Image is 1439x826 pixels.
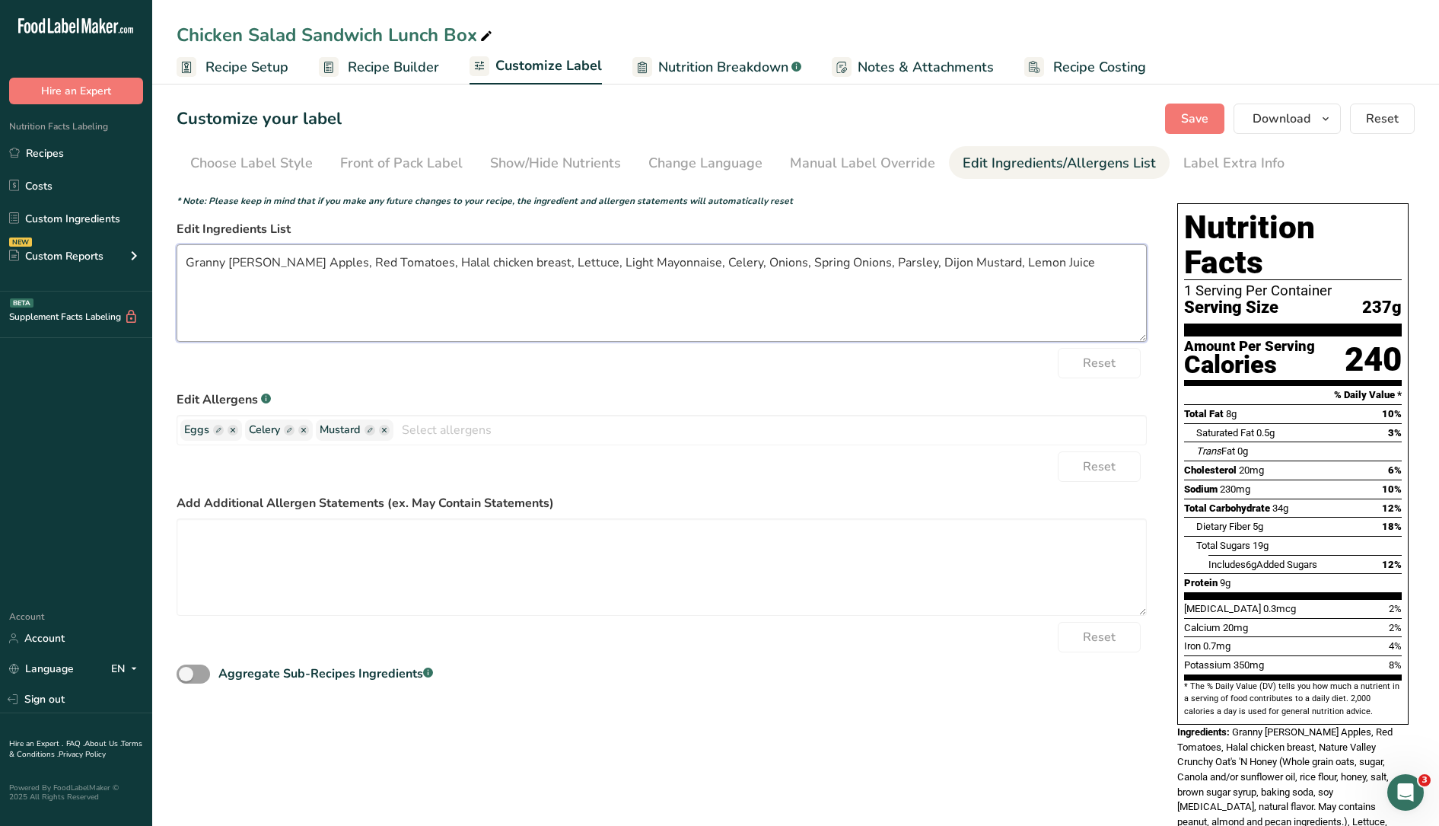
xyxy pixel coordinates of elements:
[1184,298,1278,317] span: Serving Size
[648,153,762,174] div: Change Language
[1196,427,1254,439] span: Saturated Fat
[218,665,433,683] div: Aggregate Sub-Recipes Ingredients
[858,57,994,78] span: Notes & Attachments
[1253,540,1269,551] span: 19g
[1418,774,1431,786] span: 3
[470,49,602,85] a: Customize Label
[1184,386,1402,404] section: % Daily Value *
[632,50,801,85] a: Nutrition Breakdown
[9,238,32,247] div: NEW
[1184,464,1237,476] span: Cholesterol
[1220,483,1250,495] span: 230mg
[320,422,361,439] span: Mustard
[1389,622,1402,633] span: 2%
[1256,427,1275,439] span: 0.5g
[1058,622,1141,652] button: Reset
[1253,521,1263,532] span: 5g
[1184,577,1218,588] span: Protein
[177,50,288,85] a: Recipe Setup
[1196,521,1250,532] span: Dietary Fiber
[66,738,84,749] a: FAQ .
[490,153,621,174] div: Show/Hide Nutrients
[1203,640,1230,652] span: 0.7mg
[1196,445,1235,457] span: Fat
[319,50,439,85] a: Recipe Builder
[177,195,793,207] i: * Note: Please keep in mind that if you make any future changes to your recipe, the ingredient an...
[59,749,106,760] a: Privacy Policy
[9,655,74,682] a: Language
[249,422,280,439] span: Celery
[1234,104,1341,134] button: Download
[1382,483,1402,495] span: 10%
[1184,659,1231,671] span: Potassium
[1058,348,1141,378] button: Reset
[1184,681,1402,718] section: * The % Daily Value (DV) tells you how much a nutrient in a serving of food contributes to a dail...
[1184,603,1261,614] span: [MEDICAL_DATA]
[205,57,288,78] span: Recipe Setup
[1177,726,1230,738] span: Ingredients:
[1083,354,1116,372] span: Reset
[177,220,1147,238] label: Edit Ingredients List
[1024,50,1146,85] a: Recipe Costing
[1165,104,1224,134] button: Save
[1184,340,1315,354] div: Amount Per Serving
[1237,445,1248,457] span: 0g
[9,738,63,749] a: Hire an Expert .
[1208,559,1317,570] span: Includes Added Sugars
[84,738,121,749] a: About Us .
[1083,458,1116,476] span: Reset
[9,783,143,802] div: Powered By FoodLabelMaker © 2025 All Rights Reserved
[495,56,602,76] span: Customize Label
[1184,502,1270,514] span: Total Carbohydrate
[1362,298,1402,317] span: 237g
[177,107,342,132] h1: Customize your label
[1184,483,1218,495] span: Sodium
[184,422,209,439] span: Eggs
[177,391,1147,409] label: Edit Allergens
[1220,577,1230,588] span: 9g
[1272,502,1288,514] span: 34g
[1083,628,1116,646] span: Reset
[1253,110,1310,128] span: Download
[1389,659,1402,671] span: 8%
[10,298,33,308] div: BETA
[1388,464,1402,476] span: 6%
[1366,110,1399,128] span: Reset
[1345,340,1402,380] div: 240
[1350,104,1415,134] button: Reset
[1234,659,1264,671] span: 350mg
[1387,774,1424,811] iframe: Intercom live chat
[348,57,439,78] span: Recipe Builder
[1184,408,1224,419] span: Total Fat
[1389,640,1402,652] span: 4%
[1183,153,1285,174] div: Label Extra Info
[832,50,994,85] a: Notes & Attachments
[1184,210,1402,280] h1: Nutrition Facts
[1196,445,1221,457] i: Trans
[9,248,103,264] div: Custom Reports
[1382,502,1402,514] span: 12%
[1382,521,1402,532] span: 18%
[790,153,935,174] div: Manual Label Override
[1388,427,1402,439] span: 3%
[1246,559,1256,570] span: 6g
[1184,354,1315,376] div: Calories
[1058,451,1141,482] button: Reset
[190,153,313,174] div: Choose Label Style
[1239,464,1264,476] span: 20mg
[1184,283,1402,298] div: 1 Serving Per Container
[1223,622,1248,633] span: 20mg
[9,78,143,104] button: Hire an Expert
[1053,57,1146,78] span: Recipe Costing
[1184,622,1221,633] span: Calcium
[1196,540,1250,551] span: Total Sugars
[111,660,143,678] div: EN
[1184,640,1201,652] span: Iron
[658,57,788,78] span: Nutrition Breakdown
[1181,110,1208,128] span: Save
[177,21,495,49] div: Chicken Salad Sandwich Lunch Box
[393,418,1146,442] input: Select allergens
[1382,559,1402,570] span: 12%
[1389,603,1402,614] span: 2%
[177,494,1147,512] label: Add Additional Allergen Statements (ex. May Contain Statements)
